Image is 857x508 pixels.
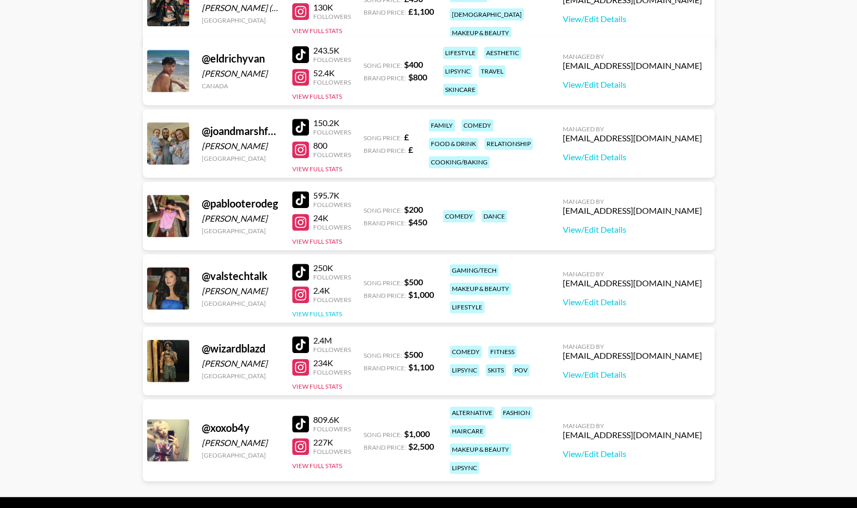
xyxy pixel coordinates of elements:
div: Managed By [563,53,702,60]
div: makeup & beauty [450,27,511,39]
span: Brand Price: [364,74,406,82]
div: @ joandmarshfamily [202,125,280,138]
div: 130K [313,2,351,13]
a: View/Edit Details [563,297,702,307]
div: [EMAIL_ADDRESS][DOMAIN_NAME] [563,133,702,143]
strong: $ 500 [404,277,423,287]
div: aesthetic [484,47,521,59]
strong: $ 2,500 [408,441,434,451]
div: lipsync [450,462,479,474]
div: fitness [488,346,517,358]
strong: $ 1,000 [408,289,434,299]
div: fashion [501,407,532,419]
div: 800 [313,140,351,151]
div: 2.4K [313,285,351,296]
div: lipsync [450,364,479,376]
div: Managed By [563,125,702,133]
div: 52.4K [313,68,351,78]
div: comedy [443,210,475,222]
div: 250K [313,263,351,273]
div: lifestyle [450,301,484,313]
div: [PERSON_NAME] [202,438,280,448]
span: Brand Price: [364,8,406,16]
div: [PERSON_NAME] [202,286,280,296]
div: [EMAIL_ADDRESS][DOMAIN_NAME] [563,60,702,71]
div: 243.5K [313,45,351,56]
div: 2.4M [313,335,351,346]
div: Followers [313,223,351,231]
a: View/Edit Details [563,369,702,380]
div: [EMAIL_ADDRESS][DOMAIN_NAME] [563,205,702,216]
a: View/Edit Details [563,79,702,90]
div: family [429,119,455,131]
button: View Full Stats [292,382,342,390]
strong: £ 1,100 [408,6,434,16]
span: Song Price: [364,206,402,214]
strong: £ [408,144,413,154]
div: relationship [484,138,533,150]
button: View Full Stats [292,92,342,100]
div: pov [512,364,530,376]
div: lifestyle [443,47,478,59]
strong: $ 1,000 [404,429,430,439]
div: Managed By [563,198,702,205]
button: View Full Stats [292,165,342,173]
strong: $ 800 [408,72,427,82]
strong: $ 1,100 [408,362,434,372]
span: Song Price: [364,61,402,69]
div: Followers [313,273,351,281]
div: dance [481,210,507,222]
div: Managed By [563,422,702,430]
button: View Full Stats [292,310,342,318]
div: [GEOGRAPHIC_DATA] [202,16,280,24]
div: Followers [313,13,351,20]
button: View Full Stats [292,237,342,245]
div: skits [486,364,506,376]
div: skincare [443,84,478,96]
a: View/Edit Details [563,449,702,459]
a: View/Edit Details [563,14,702,24]
div: gaming/tech [450,264,499,276]
div: [PERSON_NAME] [202,213,280,224]
span: Brand Price: [364,219,406,227]
div: comedy [461,119,493,131]
span: Song Price: [364,279,402,287]
div: 150.2K [313,118,351,128]
div: [GEOGRAPHIC_DATA] [202,372,280,380]
div: Followers [313,56,351,64]
div: [PERSON_NAME] [202,141,280,151]
strong: $ 400 [404,59,423,69]
div: haircare [450,425,486,437]
div: Followers [313,78,351,86]
div: [EMAIL_ADDRESS][DOMAIN_NAME] [563,278,702,288]
div: @ valstechtalk [202,269,280,283]
div: 234K [313,358,351,368]
div: 595.7K [313,190,351,201]
div: [GEOGRAPHIC_DATA] [202,154,280,162]
div: cooking/baking [429,156,490,168]
strong: $ 450 [408,217,427,227]
div: Followers [313,296,351,304]
div: 227K [313,437,351,448]
div: travel [479,65,505,77]
div: [EMAIL_ADDRESS][DOMAIN_NAME] [563,350,702,361]
div: [GEOGRAPHIC_DATA] [202,451,280,459]
a: View/Edit Details [563,152,702,162]
span: Brand Price: [364,364,406,372]
button: View Full Stats [292,462,342,470]
div: makeup & beauty [450,443,511,455]
div: Managed By [563,343,702,350]
span: Brand Price: [364,147,406,154]
strong: $ 200 [404,204,423,214]
span: Brand Price: [364,443,406,451]
div: @ wizardblazd [202,342,280,355]
strong: £ [404,132,409,142]
span: Song Price: [364,134,402,142]
div: @ eldrichyvan [202,52,280,65]
div: [EMAIL_ADDRESS][DOMAIN_NAME] [563,430,702,440]
div: Followers [313,425,351,433]
div: [PERSON_NAME] [202,68,280,79]
span: Song Price: [364,351,402,359]
div: lipsync [443,65,472,77]
div: [PERSON_NAME] [202,358,280,369]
